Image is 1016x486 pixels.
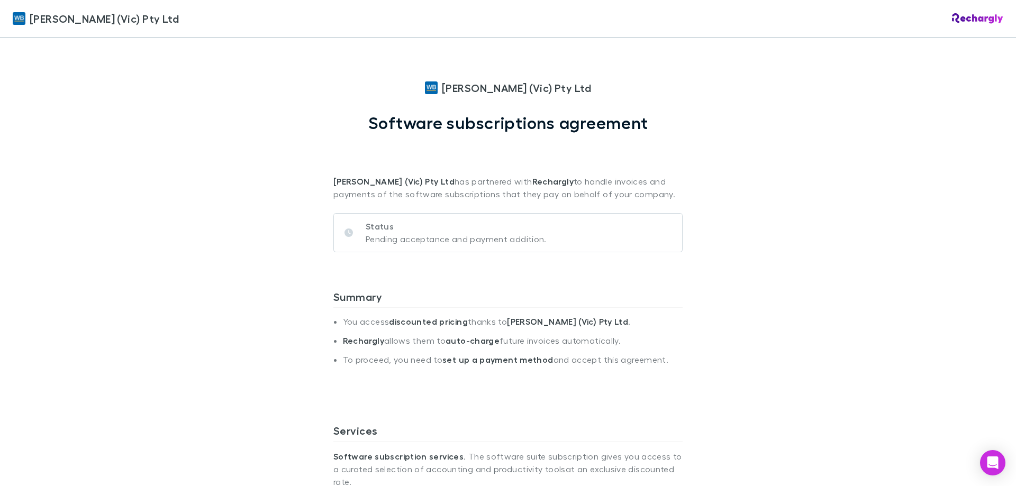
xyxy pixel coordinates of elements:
li: You access thanks to . [343,316,683,335]
h3: Services [333,424,683,441]
li: To proceed, you need to and accept this agreement. [343,354,683,373]
h3: Summary [333,290,683,307]
strong: [PERSON_NAME] (Vic) Pty Ltd [507,316,628,327]
strong: auto-charge [446,335,500,346]
p: has partnered with to handle invoices and payments of the software subscriptions that they pay on... [333,133,683,200]
h1: Software subscriptions agreement [368,113,648,133]
strong: Rechargly [532,176,574,187]
strong: discounted pricing [389,316,468,327]
strong: [PERSON_NAME] (Vic) Pty Ltd [333,176,455,187]
p: Pending acceptance and payment addition. [366,233,547,245]
img: Rechargly Logo [952,13,1003,24]
li: allows them to future invoices automatically. [343,335,683,354]
span: [PERSON_NAME] (Vic) Pty Ltd [442,80,591,96]
img: William Buck (Vic) Pty Ltd's Logo [13,12,25,25]
strong: Rechargly [343,335,384,346]
img: William Buck (Vic) Pty Ltd's Logo [425,81,438,94]
strong: set up a payment method [442,354,553,365]
strong: Software subscription services [333,451,464,462]
p: Status [366,220,547,233]
div: Open Intercom Messenger [980,450,1005,475]
span: [PERSON_NAME] (Vic) Pty Ltd [30,11,179,26]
